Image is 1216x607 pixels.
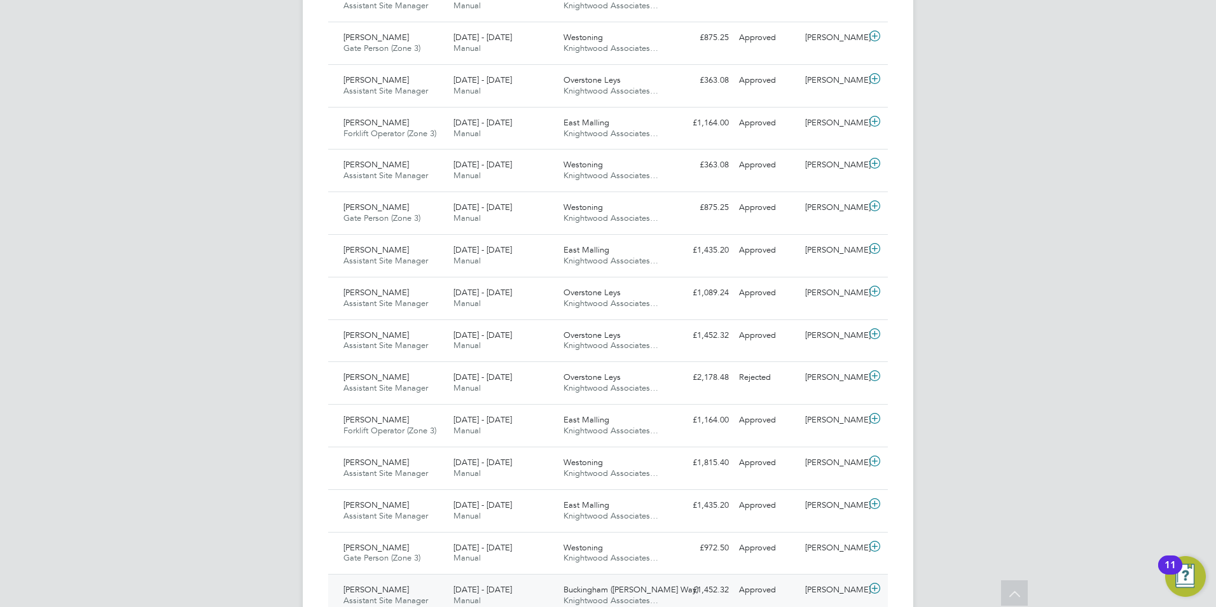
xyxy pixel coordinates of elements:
span: Manual [453,425,481,436]
button: Open Resource Center, 11 new notifications [1165,556,1206,597]
span: Manual [453,43,481,53]
span: Knightwood Associates… [563,170,658,181]
div: [PERSON_NAME] [800,283,866,303]
span: [PERSON_NAME] [343,372,409,382]
span: Manual [453,340,481,351]
div: [PERSON_NAME] [800,495,866,516]
div: [PERSON_NAME] [800,325,866,346]
div: [PERSON_NAME] [800,410,866,431]
div: Approved [734,495,800,516]
div: £1,089.24 [668,283,734,303]
span: Manual [453,298,481,309]
span: [DATE] - [DATE] [453,499,512,510]
span: Assistant Site Manager [343,510,428,521]
span: Overstone Leys [563,330,621,340]
div: [PERSON_NAME] [800,240,866,261]
span: Knightwood Associates… [563,128,658,139]
span: Manual [453,552,481,563]
div: Approved [734,27,800,48]
div: £972.50 [668,538,734,559]
span: Knightwood Associates… [563,510,658,521]
span: [PERSON_NAME] [343,287,409,298]
span: Manual [453,213,481,223]
span: Knightwood Associates… [563,552,658,563]
span: Westoning [563,202,603,213]
span: Manual [453,170,481,181]
span: [DATE] - [DATE] [453,244,512,255]
span: East Malling [563,244,609,255]
div: £1,435.20 [668,495,734,516]
div: £2,178.48 [668,367,734,388]
span: [DATE] - [DATE] [453,287,512,298]
span: [DATE] - [DATE] [453,159,512,170]
span: [DATE] - [DATE] [453,414,512,425]
span: Westoning [563,542,603,553]
span: [DATE] - [DATE] [453,457,512,468]
div: £875.25 [668,27,734,48]
span: [DATE] - [DATE] [453,372,512,382]
div: £1,435.20 [668,240,734,261]
span: Knightwood Associates… [563,468,658,478]
span: Forklift Operator (Zone 3) [343,128,436,139]
div: £363.08 [668,70,734,91]
span: [PERSON_NAME] [343,74,409,85]
span: Gate Person (Zone 3) [343,552,420,563]
span: [PERSON_NAME] [343,457,409,468]
div: Approved [734,452,800,473]
div: [PERSON_NAME] [800,155,866,176]
div: Approved [734,538,800,559]
span: Assistant Site Manager [343,468,428,478]
div: Approved [734,283,800,303]
span: Manual [453,128,481,139]
span: Gate Person (Zone 3) [343,43,420,53]
div: Approved [734,240,800,261]
span: Knightwood Associates… [563,255,658,266]
span: Forklift Operator (Zone 3) [343,425,436,436]
span: [PERSON_NAME] [343,202,409,213]
div: Approved [734,410,800,431]
span: Knightwood Associates… [563,340,658,351]
div: 11 [1164,565,1176,582]
span: Assistant Site Manager [343,340,428,351]
span: East Malling [563,499,609,510]
div: [PERSON_NAME] [800,580,866,601]
span: [PERSON_NAME] [343,499,409,510]
div: Approved [734,70,800,91]
span: East Malling [563,117,609,128]
span: Manual [453,468,481,478]
div: Rejected [734,367,800,388]
span: Knightwood Associates… [563,595,658,606]
div: Approved [734,113,800,134]
span: Manual [453,255,481,266]
div: [PERSON_NAME] [800,27,866,48]
span: Assistant Site Manager [343,255,428,266]
span: [PERSON_NAME] [343,330,409,340]
span: Knightwood Associates… [563,85,658,96]
span: Manual [453,595,481,606]
div: Approved [734,155,800,176]
span: [DATE] - [DATE] [453,74,512,85]
span: Knightwood Associates… [563,43,658,53]
span: [DATE] - [DATE] [453,32,512,43]
div: [PERSON_NAME] [800,452,866,473]
span: Knightwood Associates… [563,213,658,223]
div: £875.25 [668,197,734,218]
span: Overstone Leys [563,74,621,85]
div: Approved [734,197,800,218]
span: Overstone Leys [563,287,621,298]
span: [DATE] - [DATE] [453,330,512,340]
span: [DATE] - [DATE] [453,117,512,128]
span: Knightwood Associates… [563,425,658,436]
span: [PERSON_NAME] [343,159,409,170]
div: £1,164.00 [668,410,734,431]
div: £1,452.32 [668,580,734,601]
span: [DATE] - [DATE] [453,202,512,213]
span: Knightwood Associates… [563,382,658,393]
span: [DATE] - [DATE] [453,584,512,595]
span: [DATE] - [DATE] [453,542,512,553]
div: [PERSON_NAME] [800,113,866,134]
span: Manual [453,85,481,96]
span: Assistant Site Manager [343,595,428,606]
div: [PERSON_NAME] [800,538,866,559]
span: Assistant Site Manager [343,382,428,393]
